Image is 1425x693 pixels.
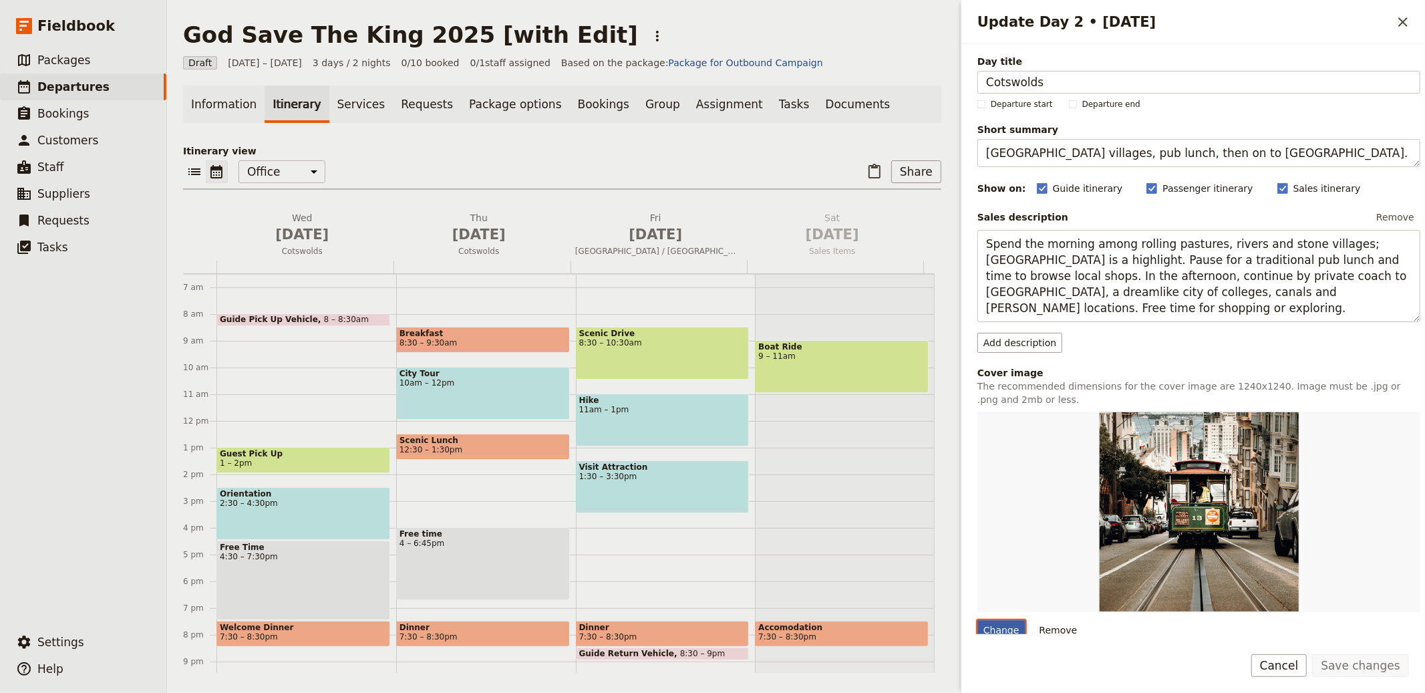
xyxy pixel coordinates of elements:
[758,352,925,361] span: 9 – 11am
[37,16,115,36] span: Fieldbook
[771,86,818,123] a: Tasks
[747,246,919,257] span: Sales Items
[579,338,746,348] span: 8:30 – 10:30am
[758,342,925,352] span: Boat Ride
[579,329,746,338] span: Scenic Drive
[400,338,458,348] span: 8:30 – 9:30am
[220,449,387,458] span: Guest Pick Up
[37,241,68,254] span: Tasks
[1392,11,1414,33] button: Close drawer
[579,462,746,472] span: Visit Attraction
[220,489,387,499] span: Orientation
[1082,99,1140,110] span: Departure end
[863,160,886,183] button: Paste itinerary item
[758,632,816,642] span: 7:30 – 8:30pm
[755,340,929,393] div: Boat Ride9 – 11am
[579,623,746,632] span: Dinner
[216,487,390,540] div: Orientation2:30 – 4:30pm
[37,53,90,67] span: Packages
[37,107,89,120] span: Bookings
[37,160,64,174] span: Staff
[399,211,560,245] h2: Thu
[216,621,390,647] div: Welcome Dinner7:30 – 8:30pm
[977,366,1420,380] div: Cover image
[891,160,941,183] button: Share
[220,632,278,642] span: 7:30 – 8:30pm
[1293,182,1361,195] span: Sales itinerary
[183,549,216,560] div: 5 pm
[220,315,324,324] span: Guide Pick Up Vehicle
[329,86,393,123] a: Services
[400,436,567,445] span: Scenic Lunch
[461,86,569,123] a: Package options
[758,623,925,632] span: Accomodation
[752,225,913,245] span: [DATE]
[216,541,390,620] div: Free Time4:30 – 7:30pm
[220,458,252,468] span: 1 – 2pm
[220,543,387,552] span: Free Time
[183,416,216,426] div: 12 pm
[977,12,1392,32] h2: Update Day 2 • [DATE]
[977,380,1420,406] p: The recommended dimensions for the cover image are 1240x1240. Image must be .jpg or .png and 2mb ...
[183,523,216,533] div: 4 pm
[37,134,98,147] span: Customers
[393,211,571,261] button: Thu [DATE]Cotswolds
[400,329,567,338] span: Breakfast
[183,630,216,640] div: 8 pm
[393,246,565,257] span: Cotswolds
[755,621,929,647] div: Accomodation7:30 – 8:30pm
[183,442,216,453] div: 1 pm
[576,648,750,660] div: Guide Return Vehicle8:30 – 9pm
[977,55,1420,68] span: Day title
[183,21,638,48] h1: God Save The King 2025 [with Edit]
[669,57,823,68] a: Package for Outbound Campaign
[575,225,736,245] span: [DATE]
[576,394,750,446] div: Hike11am – 1pm
[579,649,680,658] span: Guide Return Vehicle
[220,499,387,508] span: 2:30 – 4:30pm
[977,620,1025,640] div: Change
[183,496,216,507] div: 3 pm
[183,144,941,158] p: Itinerary view
[396,434,570,460] div: Scenic Lunch12:30 – 1:30pm
[183,335,216,346] div: 9 am
[570,211,747,261] button: Fri [DATE][GEOGRAPHIC_DATA] / [GEOGRAPHIC_DATA]
[977,230,1420,322] textarea: Spend the morning among rolling pastures, rivers and stone villages; [GEOGRAPHIC_DATA] is a highl...
[576,327,750,380] div: Scenic Drive8:30 – 10:30am
[747,211,924,261] button: Sat [DATE]Sales Items
[183,603,216,613] div: 7 pm
[402,56,460,70] span: 0/10 booked
[183,576,216,587] div: 6 pm
[688,86,771,123] a: Assignment
[977,123,1420,136] span: Short summary
[570,86,637,123] a: Bookings
[1370,207,1420,227] button: Remove
[561,56,823,70] span: Based on the package:
[220,623,387,632] span: Welcome Dinner
[1053,182,1123,195] span: Guide itinerary
[396,527,570,600] div: Free time4 – 6:45pm
[576,621,750,647] div: Dinner7:30 – 8:30pm
[400,539,567,548] span: 4 – 6:45pm
[1312,654,1409,677] button: Save changes
[977,71,1420,94] input: Day title
[400,369,567,378] span: City Tour
[183,86,265,123] a: Information
[637,86,688,123] a: Group
[400,632,458,642] span: 7:30 – 8:30pm
[183,160,206,183] button: List view
[579,472,746,481] span: 1:30 – 3:30pm
[183,282,216,293] div: 7 am
[265,86,329,123] a: Itinerary
[575,211,736,245] h2: Fri
[37,214,90,227] span: Requests
[991,99,1053,110] span: Departure start
[183,362,216,373] div: 10 am
[570,246,742,257] span: [GEOGRAPHIC_DATA] / [GEOGRAPHIC_DATA]
[206,160,228,183] button: Calendar view
[228,56,302,70] span: [DATE] – [DATE]
[183,309,216,319] div: 8 am
[37,636,84,649] span: Settings
[183,469,216,480] div: 2 pm
[37,662,63,676] span: Help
